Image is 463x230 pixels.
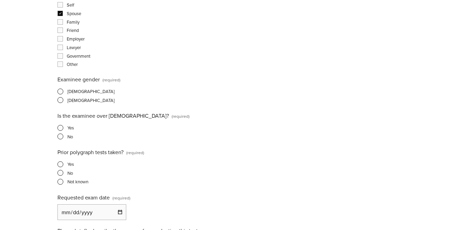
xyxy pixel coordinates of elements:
[67,125,74,131] span: Yes
[57,61,63,67] input: Other
[67,53,90,59] span: Government
[126,148,144,158] span: (required)
[57,148,123,156] span: Prior polygraph tests taken?
[67,27,79,33] span: Friend
[57,45,63,50] input: Lawyer
[57,2,63,8] input: Self
[172,111,190,121] span: (required)
[67,88,115,94] span: [DEMOGRAPHIC_DATA]
[67,61,78,67] span: Other
[67,19,79,25] span: Family
[67,10,81,16] span: Spouse
[67,134,73,140] span: No
[67,2,74,8] span: Self
[57,112,169,119] span: Is the examinee over [DEMOGRAPHIC_DATA]?
[57,194,110,201] span: Requested exam date
[103,75,120,85] span: (required)
[57,53,63,59] input: Government
[57,27,63,33] input: Friend
[67,97,115,103] span: [DEMOGRAPHIC_DATA]
[57,19,63,25] input: Family
[67,36,85,42] span: Employer
[67,170,73,176] span: No
[67,179,88,185] span: Not known
[67,44,81,50] span: Lawyer
[57,76,100,83] span: Examinee gender
[57,11,63,16] input: Spouse
[67,161,74,167] span: Yes
[57,36,63,42] input: Employer
[112,193,130,203] span: (required)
